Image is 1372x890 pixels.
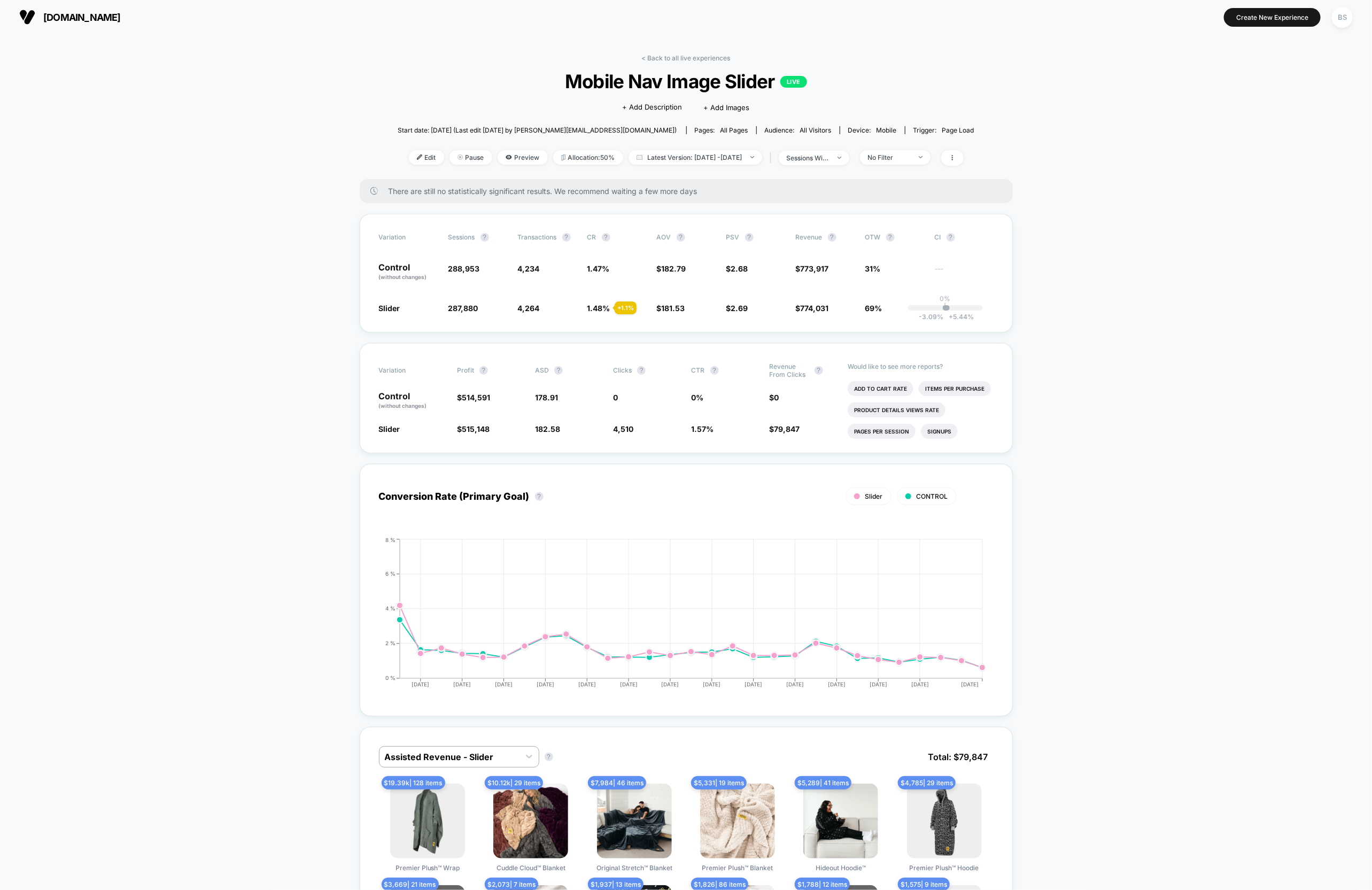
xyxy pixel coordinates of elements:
[457,393,490,402] span: $
[695,126,748,134] div: Pages:
[868,153,911,161] div: No Filter
[913,126,974,134] div: Trigger:
[947,233,955,242] button: ?
[535,424,560,434] span: 182.58
[815,366,823,375] button: ?
[587,233,596,241] span: CR
[828,233,836,242] button: ?
[588,776,646,790] span: $ 7,984 | 46 items
[379,274,427,280] span: (without changes)
[921,424,958,439] li: Signups
[396,864,460,872] span: Premier Plush™ Wrap
[780,76,807,88] p: LIVE
[462,424,490,434] span: 515,148
[935,233,994,242] span: CI
[485,776,543,790] span: $ 10.12k | 29 items
[385,536,396,543] tspan: 8 %
[597,784,672,858] img: Original Stretch™ Blanket
[19,9,35,25] img: Visually logo
[457,366,474,374] span: Profit
[720,126,748,134] span: all pages
[770,393,779,402] span: $
[726,264,748,273] span: $
[535,393,558,402] span: 178.91
[848,381,913,396] li: Add To Cart Rate
[692,366,705,374] span: CTR
[1332,7,1353,28] div: BS
[382,776,445,790] span: $ 19.39k | 128 items
[944,303,947,311] p: |
[518,304,540,313] span: 4,264
[629,150,762,165] span: Latest Version: [DATE] - [DATE]
[602,233,610,242] button: ?
[1224,8,1321,27] button: Create New Experience
[615,301,637,314] div: + 1.1 %
[898,776,956,790] span: $ 4,785 | 29 items
[613,393,618,402] span: 0
[448,233,475,241] span: Sessions
[962,681,979,687] tspan: [DATE]
[800,126,832,134] span: All Visitors
[865,304,882,313] span: 69%
[368,537,983,697] div: CONVERSION_RATE
[803,784,878,858] img: Hideout Hoodie™
[745,233,754,242] button: ?
[537,681,554,687] tspan: [DATE]
[561,154,565,160] img: rebalance
[379,362,438,378] span: Variation
[828,681,846,687] tspan: [DATE]
[949,313,953,321] span: +
[613,366,632,374] span: Clicks
[702,864,773,872] span: Premier Plush™ Blanket
[379,392,446,410] p: Control
[587,264,610,273] span: 1.47 %
[865,492,883,500] span: Slider
[865,233,924,242] span: OTW
[750,156,754,158] img: end
[731,304,748,313] span: 2.69
[497,864,565,872] span: Cuddle Cloud™ Blanket
[587,304,610,313] span: 1.48 %
[801,264,829,273] span: 773,917
[917,492,948,500] span: CONTROL
[940,295,951,303] p: 0%
[379,233,438,242] span: Variation
[816,864,866,872] span: Hideout Hoodie™
[801,304,829,313] span: 774,031
[768,150,779,166] span: |
[389,187,991,196] span: There are still no statistically significant results. We recommend waiting a few more days
[379,263,438,281] p: Control
[848,362,994,370] p: Would like to see more reports?
[731,264,748,273] span: 2.68
[919,313,943,321] span: -3.09 %
[745,681,763,687] tspan: [DATE]
[495,681,513,687] tspan: [DATE]
[493,784,568,858] img: Cuddle Cloud™ Blanket
[398,126,677,134] span: Start date: [DATE] (Last edit [DATE] by [PERSON_NAME][EMAIL_ADDRESS][DOMAIN_NAME])
[554,366,563,375] button: ?
[919,381,991,396] li: Items Per Purchase
[498,150,548,165] span: Preview
[578,681,596,687] tspan: [DATE]
[677,233,685,242] button: ?
[840,126,905,134] span: Device:
[637,366,646,375] button: ?
[787,681,804,687] tspan: [DATE]
[409,150,444,165] span: Edit
[412,681,430,687] tspan: [DATE]
[657,304,685,313] span: $
[448,264,480,273] span: 288,953
[553,150,623,165] span: Allocation: 50%
[704,103,750,112] span: + Add Images
[700,784,775,858] img: Premier Plush™ Blanket
[919,156,923,158] img: end
[458,154,463,160] img: end
[907,784,982,858] img: Premier Plush™ Hoodie
[642,54,731,62] a: < Back to all live experiences
[692,424,714,434] span: 1.57 %
[770,362,809,378] span: Revenue From Clicks
[796,233,823,241] span: Revenue
[448,304,478,313] span: 287,880
[726,304,748,313] span: $
[390,784,465,858] img: Premier Plush™ Wrap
